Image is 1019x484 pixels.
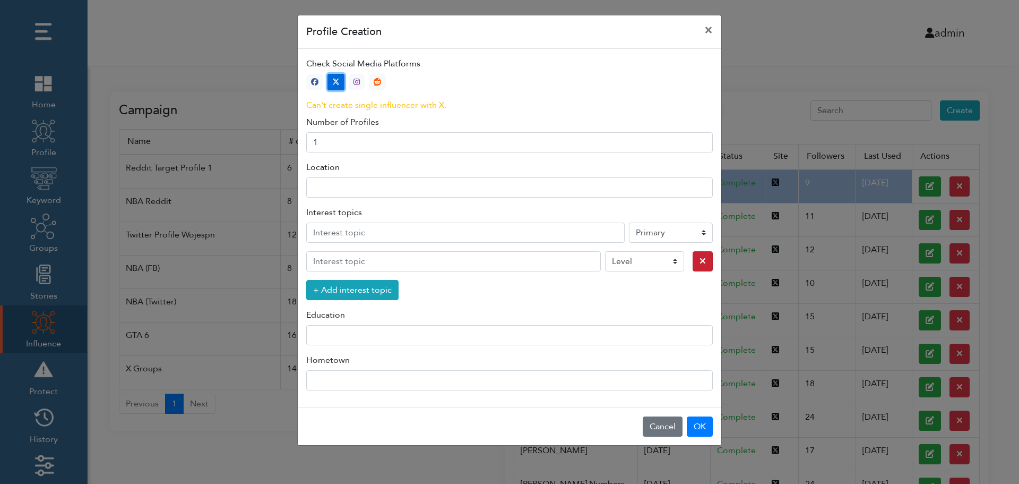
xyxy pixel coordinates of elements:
[306,223,625,243] input: Interest topic
[306,309,713,325] legend: Education
[306,354,713,370] legend: Hometown
[306,57,713,74] legend: Check Social Media Platforms
[643,417,683,437] button: Cancel
[306,161,713,177] legend: Location
[306,280,399,300] button: + Add interest topic
[306,24,382,40] h5: Profile Creation
[306,99,713,112] div: Can't create single influencer with X.
[306,116,713,132] legend: Number of Profiles
[306,206,713,223] legend: Interest topics
[306,251,601,271] input: Interest topic
[687,417,713,437] button: OK
[696,15,721,45] button: Close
